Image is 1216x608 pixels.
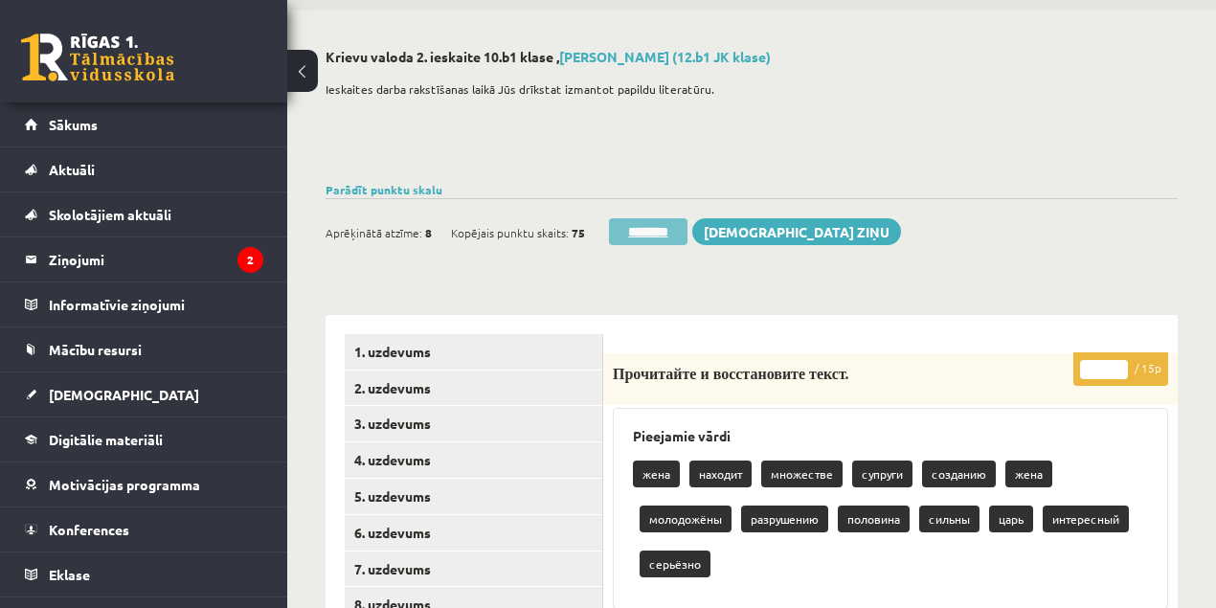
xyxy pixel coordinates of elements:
[19,19,532,39] body: Bagātinātā teksta redaktors, wiswyg-editor-47433814685580-1760528628-210
[25,237,263,281] a: Ziņojumi2
[326,218,422,247] span: Aprēķinātā atzīme:
[49,341,142,358] span: Mācību resursi
[345,334,602,370] a: 1. uzdevums
[838,506,910,532] p: половина
[49,206,171,223] span: Skolotājiem aktuāli
[345,442,602,478] a: 4. uzdevums
[49,521,129,538] span: Konferences
[919,506,980,532] p: сильны
[49,566,90,583] span: Eklase
[345,515,602,551] a: 6. uzdevums
[345,552,602,587] a: 7. uzdevums
[345,406,602,441] a: 3. uzdevums
[761,461,843,487] p: множестве
[633,461,680,487] p: жена
[326,182,442,197] a: Parādīt punktu skalu
[345,479,602,514] a: 5. uzdevums
[25,102,263,146] a: Sākums
[326,80,1168,98] p: Ieskaites darba rakstīšanas laikā Jūs drīkstat izmantot papildu literatūru.
[559,48,771,65] a: [PERSON_NAME] (12.b1 JK klase)
[989,506,1033,532] p: царь
[25,192,263,236] a: Skolotājiem aktuāli
[633,428,1148,444] h3: Pieejamie vārdi
[326,49,1178,65] h2: Krievu valoda 2. ieskaite 10.b1 klase ,
[345,371,602,406] a: 2. uzdevums
[425,218,432,247] span: 8
[25,462,263,507] a: Motivācijas programma
[640,506,732,532] p: молодожёны
[572,218,585,247] span: 75
[1005,461,1052,487] p: жена
[1073,352,1168,386] p: / 15p
[237,247,263,273] i: 2
[25,417,263,462] a: Digitālie materiāli
[49,282,263,327] legend: Informatīvie ziņojumi
[922,461,996,487] p: созданию
[25,327,263,372] a: Mācību resursi
[25,507,263,552] a: Konferences
[689,461,752,487] p: находит
[741,506,828,532] p: разрушению
[49,116,98,133] span: Sākums
[49,431,163,448] span: Digitālie materiāli
[640,551,710,577] p: серьёзно
[21,34,174,81] a: Rīgas 1. Tālmācības vidusskola
[613,366,849,382] span: Прочитайте и восстановите текст.
[852,461,912,487] p: супруги
[451,218,569,247] span: Kopējais punktu skaits:
[692,218,901,245] a: [DEMOGRAPHIC_DATA] ziņu
[25,282,263,327] a: Informatīvie ziņojumi
[49,476,200,493] span: Motivācijas programma
[25,552,263,597] a: Eklase
[49,386,199,403] span: [DEMOGRAPHIC_DATA]
[1043,506,1129,532] p: интересный
[49,161,95,178] span: Aktuāli
[25,147,263,191] a: Aktuāli
[25,372,263,417] a: [DEMOGRAPHIC_DATA]
[49,237,263,281] legend: Ziņojumi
